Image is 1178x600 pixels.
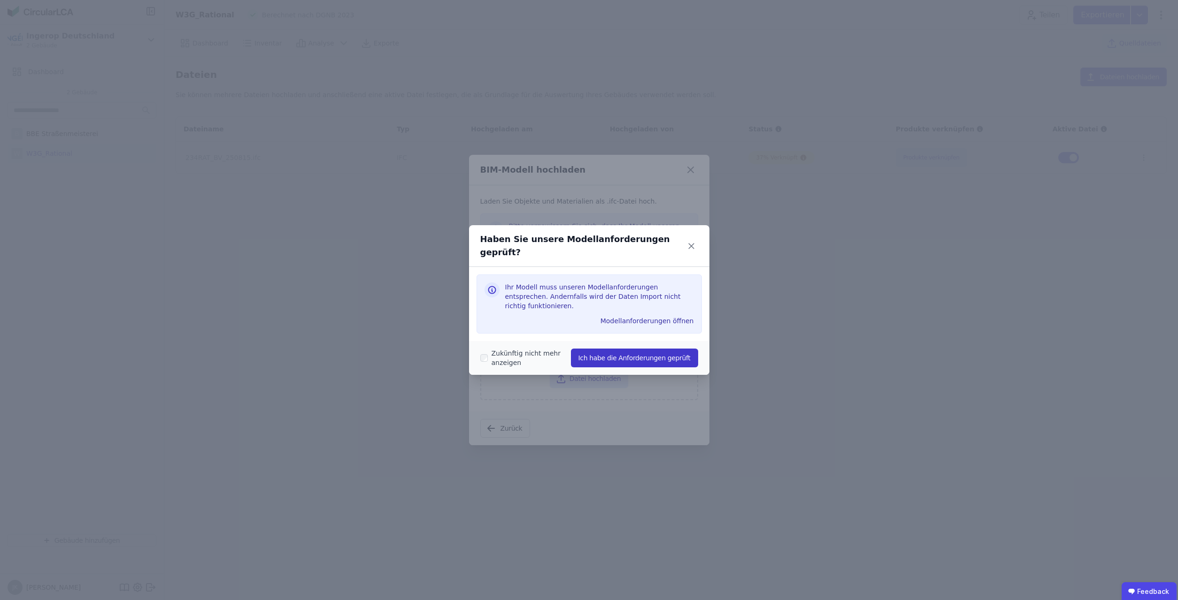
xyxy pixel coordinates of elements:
[505,282,694,311] h3: Ihr Modell muss unseren Modellanforderungen entsprechen. Andernfalls wird der Daten Import nicht ...
[597,313,698,328] button: Modellanforderungen öffnen
[480,233,685,259] div: Haben Sie unsere Modellanforderungen geprüft?
[488,349,571,367] label: Zukünftig nicht mehr anzeigen
[571,349,698,367] button: Ich habe die Anforderungen geprüft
